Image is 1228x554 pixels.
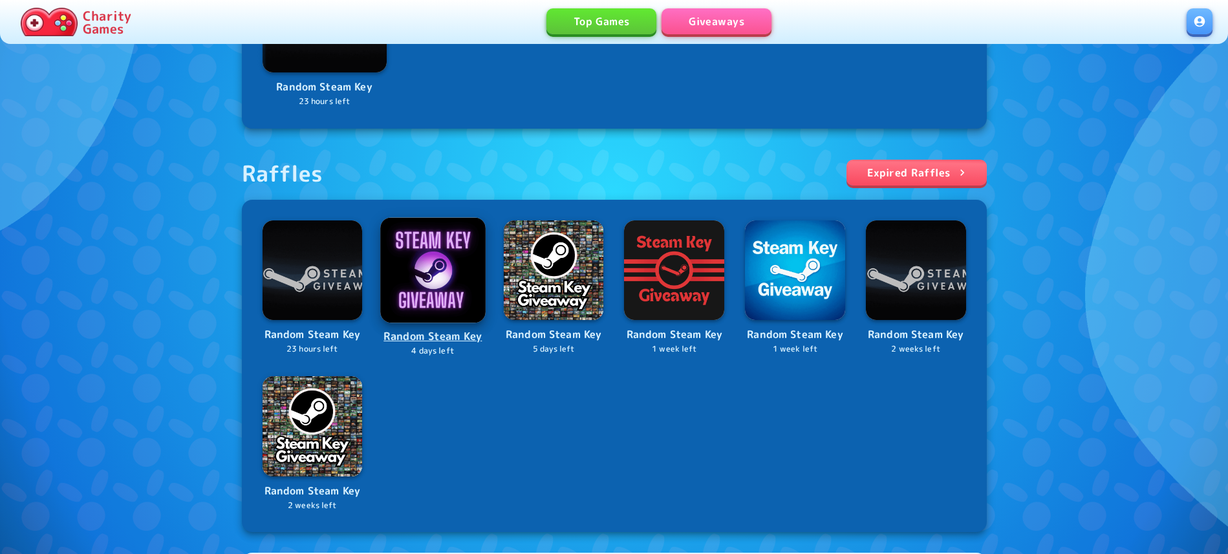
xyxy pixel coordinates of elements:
[263,326,363,343] p: Random Steam Key
[16,5,136,39] a: Charity Games
[662,8,771,34] a: Giveaways
[866,343,966,356] p: 2 weeks left
[846,160,987,186] a: Expired Raffles
[504,343,604,356] p: 5 days left
[504,220,604,356] a: LogoRandom Steam Key5 days left
[263,376,363,511] a: LogoRandom Steam Key2 weeks left
[866,220,966,356] a: LogoRandom Steam Key2 weeks left
[263,376,363,476] img: Logo
[624,220,724,356] a: LogoRandom Steam Key1 week left
[263,483,363,500] p: Random Steam Key
[263,79,387,96] p: Random Steam Key
[263,343,363,356] p: 23 hours left
[546,8,656,34] a: Top Games
[504,220,604,321] img: Logo
[83,9,131,35] p: Charity Games
[263,220,363,321] img: Logo
[380,217,485,322] img: Logo
[263,220,363,356] a: LogoRandom Steam Key23 hours left
[504,326,604,343] p: Random Steam Key
[263,500,363,512] p: 2 weeks left
[624,343,724,356] p: 1 week left
[242,160,323,187] div: Raffles
[866,220,966,321] img: Logo
[624,326,724,343] p: Random Steam Key
[866,326,966,343] p: Random Steam Key
[745,220,845,356] a: LogoRandom Steam Key1 week left
[382,218,484,357] a: LogoRandom Steam Key4 days left
[745,326,845,343] p: Random Steam Key
[624,220,724,321] img: Logo
[382,328,484,345] p: Random Steam Key
[745,343,845,356] p: 1 week left
[745,220,845,321] img: Logo
[263,96,387,108] p: 23 hours left
[382,345,484,357] p: 4 days left
[21,8,78,36] img: Charity.Games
